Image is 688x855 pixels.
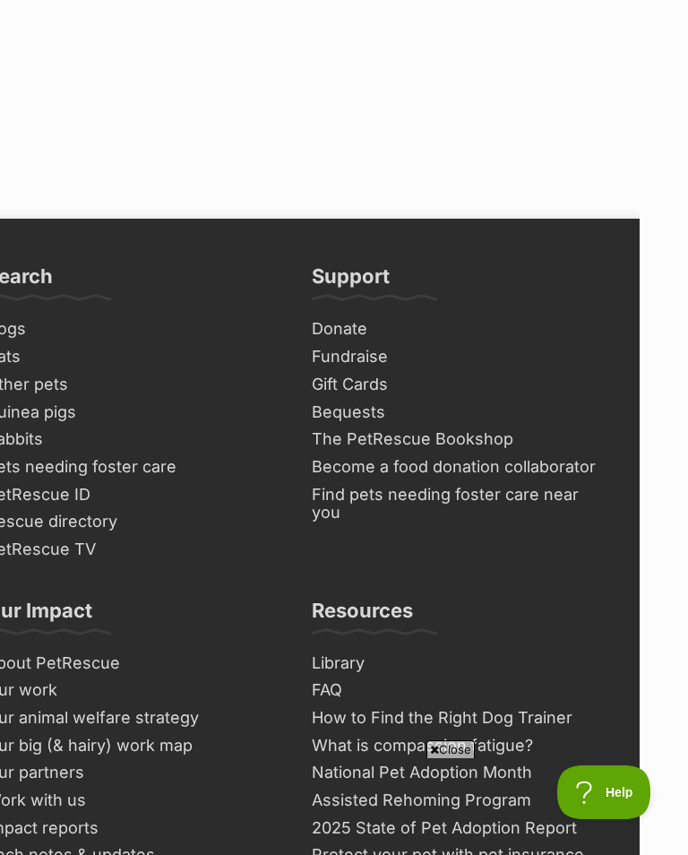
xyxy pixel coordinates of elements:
a: Donate [305,315,613,343]
a: Become a food donation collaborator [305,453,613,481]
iframe: Advertisement [18,765,670,846]
a: How to Find the Right Dog Trainer [305,704,613,732]
h3: Support [312,263,390,299]
iframe: Help Scout Beacon - Open [557,765,652,819]
span: Close [426,740,475,758]
a: Library [305,650,613,678]
a: FAQ [305,677,613,704]
a: Fundraise [305,343,613,371]
a: The PetRescue Bookshop [305,426,613,453]
a: Find pets needing foster care near you [305,481,613,527]
h3: Resources [312,598,413,634]
a: What is compassion fatigue? [305,732,613,760]
a: Gift Cards [305,371,613,399]
a: Bequests [305,399,613,427]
